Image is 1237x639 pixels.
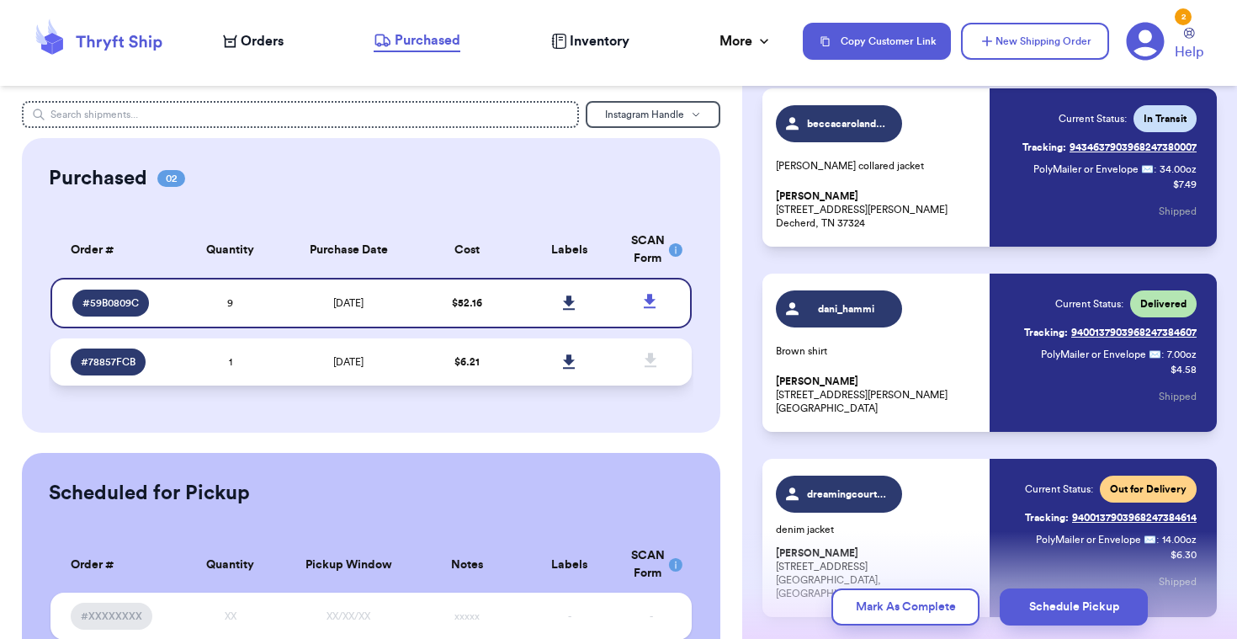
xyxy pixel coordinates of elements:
[776,190,858,203] span: [PERSON_NAME]
[395,30,460,51] span: Purchased
[605,109,684,120] span: Instagram Handle
[776,159,980,173] p: [PERSON_NAME] collared jacket
[1175,8,1192,25] div: 2
[1041,349,1161,359] span: PolyMailer or Envelope ✉️
[568,611,571,621] span: -
[333,357,364,367] span: [DATE]
[1156,533,1159,546] span: :
[452,298,482,308] span: $ 52.16
[50,222,178,278] th: Order #
[327,611,370,621] span: XX/XX/XX
[961,23,1109,60] button: New Shipping Order
[50,537,178,593] th: Order #
[157,170,185,187] span: 02
[1173,178,1197,191] p: $ 7.49
[225,611,236,621] span: XX
[776,375,858,388] span: [PERSON_NAME]
[1167,348,1197,361] span: 7.00 oz
[807,117,887,130] span: beccacarolandray
[570,31,629,51] span: Inventory
[1036,535,1156,545] span: PolyMailer or Envelope ✉️
[229,357,232,367] span: 1
[586,101,720,128] button: Instagram Handle
[1161,348,1164,361] span: :
[416,222,518,278] th: Cost
[776,375,980,415] p: [STREET_ADDRESS][PERSON_NAME] [GEOGRAPHIC_DATA]
[1024,326,1068,339] span: Tracking:
[281,537,416,593] th: Pickup Window
[1022,141,1066,154] span: Tracking:
[1025,511,1069,525] span: Tracking:
[776,189,980,230] p: [STREET_ADDRESS][PERSON_NAME] Decherd, TN 37324
[1140,297,1187,311] span: Delivered
[82,296,139,310] span: # 59B0809C
[518,222,621,278] th: Labels
[1144,112,1187,125] span: In Transit
[22,101,578,128] input: Search shipments...
[1024,319,1197,346] a: Tracking:9400137903968247384607
[1022,134,1197,161] a: Tracking:9434637903968247380007
[241,31,284,51] span: Orders
[1160,162,1197,176] span: 34.00 oz
[1059,112,1127,125] span: Current Status:
[1159,378,1197,415] button: Shipped
[807,487,887,501] span: dreamingcourtneyb
[81,610,142,623] span: #XXXXXXXX
[1159,563,1197,600] button: Shipped
[518,537,621,593] th: Labels
[1162,533,1197,546] span: 14.00 oz
[1055,297,1123,311] span: Current Status:
[776,344,980,358] p: Brown shirt
[776,523,980,536] p: denim jacket
[416,537,518,593] th: Notes
[1171,363,1197,376] p: $ 4.58
[454,611,480,621] span: xxxxx
[1025,504,1197,531] a: Tracking:9400137903968247384614
[179,222,282,278] th: Quantity
[1033,164,1154,174] span: PolyMailer or Envelope ✉️
[807,302,887,316] span: dani_hammi
[650,611,653,621] span: -
[81,355,135,369] span: # 78857FCB
[1171,548,1197,562] p: $ 6.30
[1000,588,1148,626] button: Schedule Pickup
[776,547,858,560] span: [PERSON_NAME]
[281,222,416,278] th: Purchase Date
[776,546,980,600] p: [STREET_ADDRESS] [GEOGRAPHIC_DATA], [GEOGRAPHIC_DATA] 28451
[1154,162,1156,176] span: :
[631,232,672,268] div: SCAN Form
[1159,193,1197,230] button: Shipped
[1025,482,1093,496] span: Current Status:
[374,30,460,52] a: Purchased
[179,537,282,593] th: Quantity
[1110,482,1187,496] span: Out for Delivery
[1175,42,1203,62] span: Help
[803,23,951,60] button: Copy Customer Link
[551,31,629,51] a: Inventory
[49,480,250,507] h2: Scheduled for Pickup
[227,298,233,308] span: 9
[631,547,672,583] div: SCAN Form
[831,588,980,626] button: Mark As Complete
[454,357,480,367] span: $ 6.21
[1126,22,1165,61] a: 2
[719,31,772,51] div: More
[1175,28,1203,62] a: Help
[223,31,284,51] a: Orders
[49,165,147,192] h2: Purchased
[333,298,364,308] span: [DATE]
